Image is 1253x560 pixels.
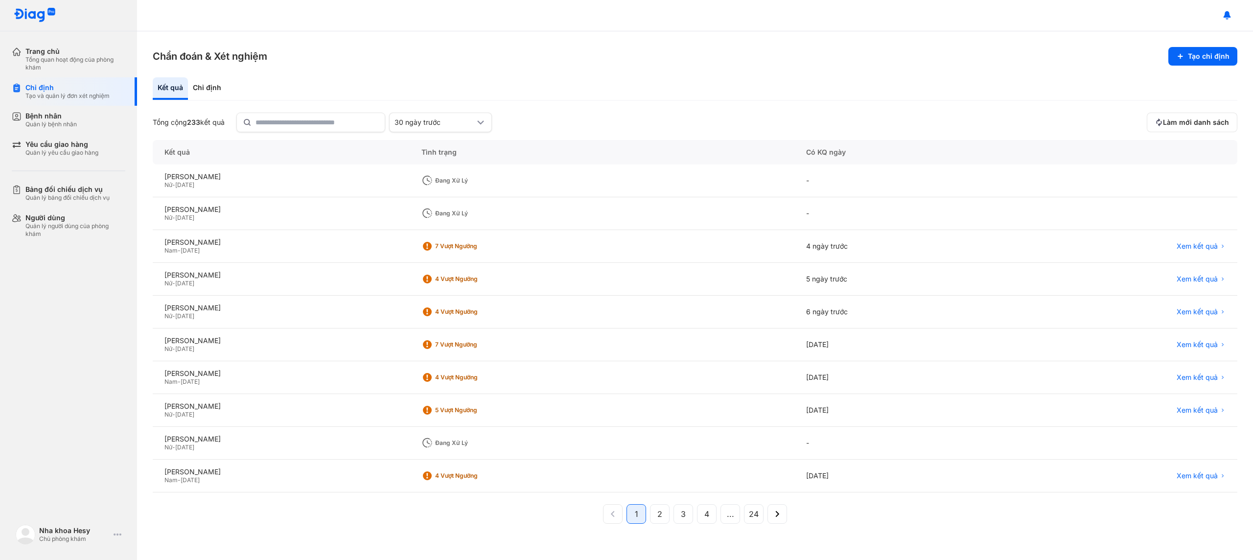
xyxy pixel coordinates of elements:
[181,476,200,484] span: [DATE]
[1177,242,1218,251] span: Xem kết quả
[681,508,686,520] span: 3
[657,508,662,520] span: 2
[164,303,398,312] div: [PERSON_NAME]
[1168,47,1237,66] button: Tạo chỉ định
[181,378,200,385] span: [DATE]
[25,92,110,100] div: Tạo và quản lý đơn xét nghiệm
[1147,113,1237,132] button: Làm mới danh sách
[164,172,398,181] div: [PERSON_NAME]
[164,435,398,443] div: [PERSON_NAME]
[164,378,178,385] span: Nam
[749,508,759,520] span: 24
[727,508,734,520] span: ...
[673,504,693,524] button: 3
[1177,340,1218,349] span: Xem kết quả
[25,56,125,71] div: Tổng quan hoạt động của phòng khám
[394,118,475,127] div: 30 ngày trước
[704,508,709,520] span: 4
[172,443,175,451] span: -
[25,213,125,222] div: Người dùng
[25,140,98,149] div: Yêu cầu giao hàng
[175,181,194,188] span: [DATE]
[172,280,175,287] span: -
[697,504,717,524] button: 4
[153,49,267,63] h3: Chẩn đoán & Xét nghiệm
[435,210,513,217] div: Đang xử lý
[794,296,1004,328] div: 6 ngày trước
[794,394,1004,427] div: [DATE]
[39,535,110,543] div: Chủ phòng khám
[175,443,194,451] span: [DATE]
[794,328,1004,361] div: [DATE]
[794,361,1004,394] div: [DATE]
[172,345,175,352] span: -
[39,526,110,535] div: Nha khoa Hesy
[178,378,181,385] span: -
[164,247,178,254] span: Nam
[164,181,172,188] span: Nữ
[794,164,1004,197] div: -
[164,214,172,221] span: Nữ
[1177,373,1218,382] span: Xem kết quả
[1177,471,1218,480] span: Xem kết quả
[153,77,188,100] div: Kết quả
[153,140,410,164] div: Kết quả
[164,411,172,418] span: Nữ
[744,504,764,524] button: 24
[794,460,1004,492] div: [DATE]
[435,177,513,185] div: Đang xử lý
[435,472,513,480] div: 4 Vượt ngưỡng
[25,47,125,56] div: Trang chủ
[164,443,172,451] span: Nữ
[164,336,398,345] div: [PERSON_NAME]
[794,230,1004,263] div: 4 ngày trước
[435,242,513,250] div: 7 Vượt ngưỡng
[794,427,1004,460] div: -
[164,205,398,214] div: [PERSON_NAME]
[164,402,398,411] div: [PERSON_NAME]
[25,83,110,92] div: Chỉ định
[1177,307,1218,316] span: Xem kết quả
[25,222,125,238] div: Quản lý người dùng của phòng khám
[164,238,398,247] div: [PERSON_NAME]
[25,149,98,157] div: Quản lý yêu cầu giao hàng
[25,185,110,194] div: Bảng đối chiếu dịch vụ
[635,508,638,520] span: 1
[435,341,513,349] div: 7 Vượt ngưỡng
[172,411,175,418] span: -
[175,280,194,287] span: [DATE]
[410,140,794,164] div: Tình trạng
[14,8,56,23] img: logo
[16,525,35,544] img: logo
[626,504,646,524] button: 1
[720,504,740,524] button: ...
[164,280,172,287] span: Nữ
[1163,118,1229,127] span: Làm mới danh sách
[172,312,175,320] span: -
[435,308,513,316] div: 4 Vượt ngưỡng
[25,120,77,128] div: Quản lý bệnh nhân
[164,312,172,320] span: Nữ
[178,476,181,484] span: -
[435,275,513,283] div: 4 Vượt ngưỡng
[435,373,513,381] div: 4 Vượt ngưỡng
[175,214,194,221] span: [DATE]
[172,181,175,188] span: -
[175,312,194,320] span: [DATE]
[187,118,200,126] span: 233
[188,77,226,100] div: Chỉ định
[435,439,513,447] div: Đang xử lý
[175,345,194,352] span: [DATE]
[650,504,670,524] button: 2
[1177,406,1218,415] span: Xem kết quả
[178,247,181,254] span: -
[153,118,225,127] div: Tổng cộng kết quả
[1177,275,1218,283] span: Xem kết quả
[794,263,1004,296] div: 5 ngày trước
[181,247,200,254] span: [DATE]
[25,194,110,202] div: Quản lý bảng đối chiếu dịch vụ
[164,467,398,476] div: [PERSON_NAME]
[172,214,175,221] span: -
[25,112,77,120] div: Bệnh nhân
[175,411,194,418] span: [DATE]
